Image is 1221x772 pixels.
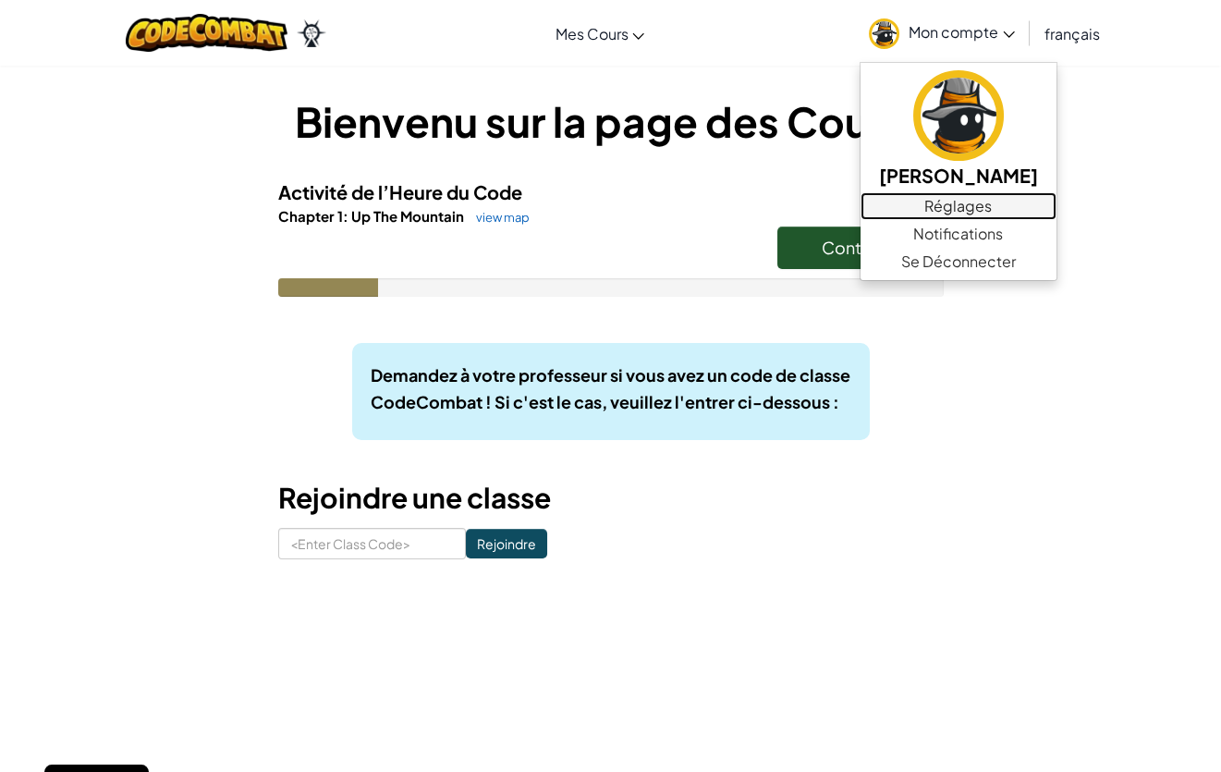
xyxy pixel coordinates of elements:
[278,207,467,225] span: Chapter 1: Up The Mountain
[860,4,1024,62] a: Mon compte
[371,364,850,412] b: Demandez à votre professeur si vous avez un code de classe CodeCombat ! Si c'est le cas, veuillez...
[822,237,899,258] span: Continuer
[869,18,899,49] img: avatar
[913,223,1003,245] span: Notifications
[126,14,287,52] img: CodeCombat logo
[297,19,326,47] img: Ozaria
[1035,8,1109,58] a: français
[555,24,628,43] span: Mes Cours
[545,8,653,58] a: Mes Cours
[467,210,530,225] a: view map
[278,180,522,203] span: Activité de l’Heure du Code
[879,161,1038,190] h5: [PERSON_NAME]
[861,67,1056,192] a: [PERSON_NAME]
[861,220,1056,248] a: Notifications
[278,477,944,519] h3: Rejoindre une classe
[861,248,1056,276] a: Se Déconnecter
[466,529,547,558] input: Rejoindre
[278,92,944,150] h1: Bienvenu sur la page des Cours !
[1044,24,1100,43] span: français
[861,192,1056,220] a: Réglages
[909,22,1015,42] span: Mon compte
[913,70,1004,161] img: avatar
[278,528,466,559] input: <Enter Class Code>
